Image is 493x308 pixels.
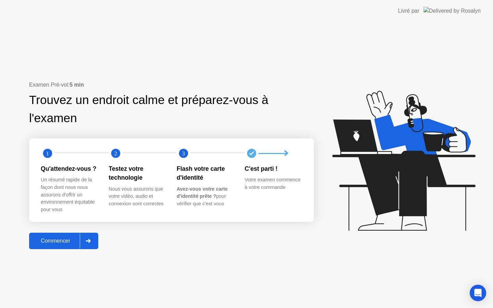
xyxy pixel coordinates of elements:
div: Examen Pré-vol: [29,81,314,89]
div: Un résumé rapide de la façon dont nous nous assurons d'offrir un environnement équitable pour vous [41,176,98,213]
div: Flash votre carte d'identité [177,164,234,182]
div: Qu'attendez-vous ? [41,164,98,173]
div: Nous vous assurons que votre vidéo, audio et connexion sont correctes [109,185,166,208]
text: 1 [46,150,49,157]
b: Avez-vous votre carte d'identité prête ? [177,186,228,199]
button: Commencer [29,233,98,249]
div: Commencer [31,238,80,244]
div: C'est parti ! [245,164,302,173]
div: Votre examen commence à votre commande [245,176,302,191]
div: Livré par [398,7,419,15]
div: Testez votre technologie [109,164,166,182]
b: 5 min [69,82,84,88]
text: 3 [182,150,185,157]
img: Delivered by Rosalyn [424,7,481,15]
div: Trouvez un endroit calme et préparez-vous à l'examen [29,91,270,127]
div: pour vérifier que c'est vous [177,185,234,208]
div: Open Intercom Messenger [470,285,486,301]
text: 2 [114,150,117,157]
